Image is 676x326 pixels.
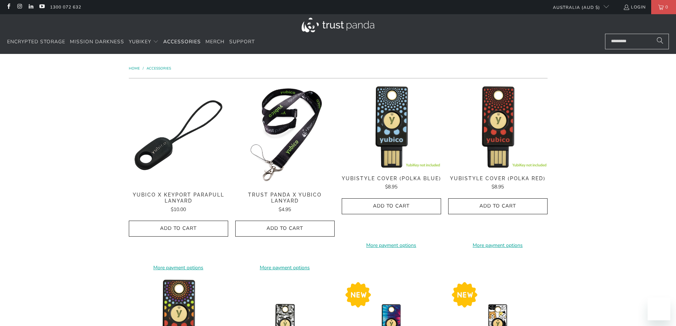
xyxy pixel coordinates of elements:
[16,4,22,10] a: Trust Panda Australia on Instagram
[28,4,34,10] a: Trust Panda Australia on LinkedIn
[50,3,81,11] a: 1300 072 632
[129,192,228,204] span: Yubico x Keyport Parapull Lanyard
[70,38,124,45] span: Mission Darkness
[39,4,45,10] a: Trust Panda Australia on YouTube
[129,38,151,45] span: YubiKey
[456,203,540,209] span: Add to Cart
[229,38,255,45] span: Support
[605,34,669,49] input: Search...
[448,176,548,182] span: YubiStyle Cover (Polka Red)
[129,221,228,237] button: Add to Cart
[70,34,124,50] a: Mission Darkness
[342,176,441,182] span: YubiStyle Cover (Polka Blue)
[342,176,441,191] a: YubiStyle Cover (Polka Blue) $8.95
[349,203,434,209] span: Add to Cart
[129,34,159,50] summary: YubiKey
[235,192,335,214] a: Trust Panda x Yubico Lanyard $4.95
[129,66,140,71] span: Home
[448,85,548,168] img: YubiStyle Cover (Polka Red) - Trust Panda
[7,38,65,45] span: Encrypted Storage
[623,3,646,11] a: Login
[147,66,171,71] a: Accessories
[448,242,548,249] a: More payment options
[235,85,335,185] img: Trust Panda Yubico Lanyard - Trust Panda
[129,192,228,214] a: Yubico x Keyport Parapull Lanyard $10.00
[163,38,201,45] span: Accessories
[136,226,221,232] span: Add to Cart
[342,198,441,214] button: Add to Cart
[235,192,335,204] span: Trust Panda x Yubico Lanyard
[342,85,441,168] img: YubiStyle Cover (Polka Blue) - Trust Panda
[163,34,201,50] a: Accessories
[448,176,548,191] a: YubiStyle Cover (Polka Red) $8.95
[302,18,374,32] img: Trust Panda Australia
[143,66,144,71] span: /
[243,226,327,232] span: Add to Cart
[129,85,228,185] a: Yubico x Keyport Parapull Lanyard - Trust Panda Yubico x Keyport Parapull Lanyard - Trust Panda
[648,298,670,320] iframe: Button to launch messaging window
[491,183,504,190] span: $8.95
[171,206,186,213] span: $10.00
[235,264,335,272] a: More payment options
[7,34,255,50] nav: Translation missing: en.navigation.header.main_nav
[342,242,441,249] a: More payment options
[129,264,228,272] a: More payment options
[235,221,335,237] button: Add to Cart
[279,206,291,213] span: $4.95
[205,38,225,45] span: Merch
[651,34,669,49] button: Search
[5,4,11,10] a: Trust Panda Australia on Facebook
[229,34,255,50] a: Support
[129,66,141,71] a: Home
[7,34,65,50] a: Encrypted Storage
[129,85,228,185] img: Yubico x Keyport Parapull Lanyard - Trust Panda
[448,198,548,214] button: Add to Cart
[205,34,225,50] a: Merch
[385,183,397,190] span: $8.95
